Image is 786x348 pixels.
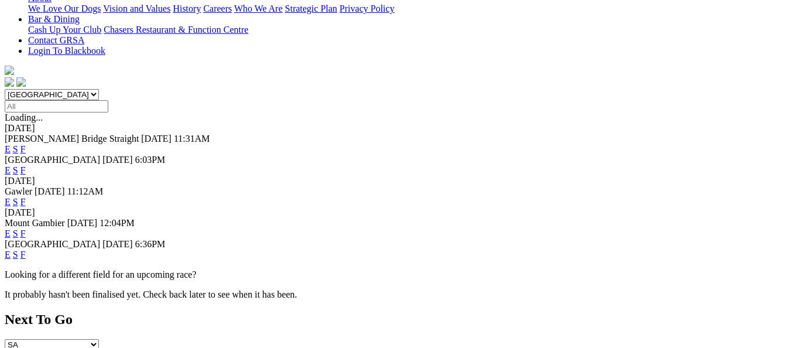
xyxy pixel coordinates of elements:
[20,228,26,238] a: F
[13,228,18,238] a: S
[5,123,781,134] div: [DATE]
[104,25,248,35] a: Chasers Restaurant & Function Centre
[13,197,18,207] a: S
[13,165,18,175] a: S
[5,239,100,249] span: [GEOGRAPHIC_DATA]
[28,4,781,14] div: About
[20,144,26,154] a: F
[28,14,80,24] a: Bar & Dining
[35,186,65,196] span: [DATE]
[5,100,108,112] input: Select date
[339,4,394,13] a: Privacy Policy
[16,77,26,87] img: twitter.svg
[102,239,133,249] span: [DATE]
[28,25,781,35] div: Bar & Dining
[5,112,43,122] span: Loading...
[173,4,201,13] a: History
[67,218,98,228] span: [DATE]
[28,46,105,56] a: Login To Blackbook
[13,144,18,154] a: S
[20,197,26,207] a: F
[5,207,781,218] div: [DATE]
[5,144,11,154] a: E
[135,155,166,165] span: 6:03PM
[5,250,11,260] a: E
[20,165,26,175] a: F
[28,4,101,13] a: We Love Our Dogs
[102,155,133,165] span: [DATE]
[5,66,14,75] img: logo-grsa-white.png
[99,218,135,228] span: 12:04PM
[5,134,139,144] span: [PERSON_NAME] Bridge Straight
[234,4,283,13] a: Who We Are
[5,197,11,207] a: E
[67,186,104,196] span: 11:12AM
[5,269,781,280] p: Looking for a different field for an upcoming race?
[5,155,100,165] span: [GEOGRAPHIC_DATA]
[5,228,11,238] a: E
[135,239,166,249] span: 6:36PM
[5,218,65,228] span: Mount Gambier
[5,165,11,175] a: E
[285,4,337,13] a: Strategic Plan
[28,25,101,35] a: Cash Up Your Club
[141,134,171,144] span: [DATE]
[5,77,14,87] img: facebook.svg
[174,134,210,144] span: 11:31AM
[28,35,84,45] a: Contact GRSA
[5,312,781,327] h2: Next To Go
[5,289,297,299] partial: It probably hasn't been finalised yet. Check back later to see when it has been.
[5,186,32,196] span: Gawler
[103,4,170,13] a: Vision and Values
[203,4,232,13] a: Careers
[20,250,26,260] a: F
[13,250,18,260] a: S
[5,176,781,186] div: [DATE]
